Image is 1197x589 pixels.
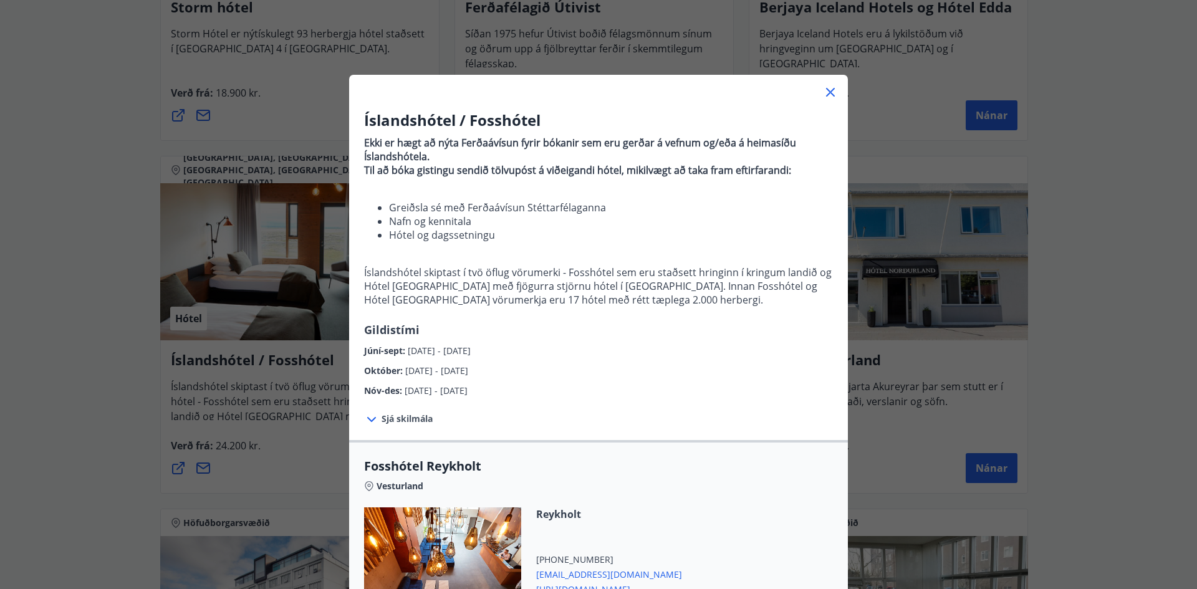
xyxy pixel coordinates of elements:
strong: Ekki er hægt að nýta Ferðaávísun fyrir bókanir sem eru gerðar á vefnum og/eða á heimasíðu Íslands... [364,136,796,163]
span: Nóv-des : [364,385,405,396]
span: Vesturland [377,480,423,492]
p: Íslandshótel skiptast í tvö öflug vörumerki - Fosshótel sem eru staðsett hringinn í kringum landi... [364,266,833,307]
span: [DATE] - [DATE] [405,385,468,396]
span: Október : [364,365,405,376]
span: Sjá skilmála [382,413,433,425]
li: Nafn og kennitala [389,214,833,228]
span: Júní-sept : [364,345,408,357]
span: Fosshótel Reykholt [364,457,833,475]
span: [PHONE_NUMBER] [536,553,682,566]
h3: Íslandshótel / Fosshótel [364,110,833,131]
li: Hótel og dagssetningu [389,228,833,242]
span: Reykholt [536,507,682,521]
span: [DATE] - [DATE] [405,365,468,376]
strong: Til að bóka gistingu sendið tölvupóst á viðeigandi hótel, mikilvægt að taka fram eftirfarandi: [364,163,791,177]
span: [DATE] - [DATE] [408,345,471,357]
span: [EMAIL_ADDRESS][DOMAIN_NAME] [536,566,682,581]
li: Greiðsla sé með Ferðaávísun Stéttarfélaganna [389,201,833,214]
span: Gildistími [364,322,420,337]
